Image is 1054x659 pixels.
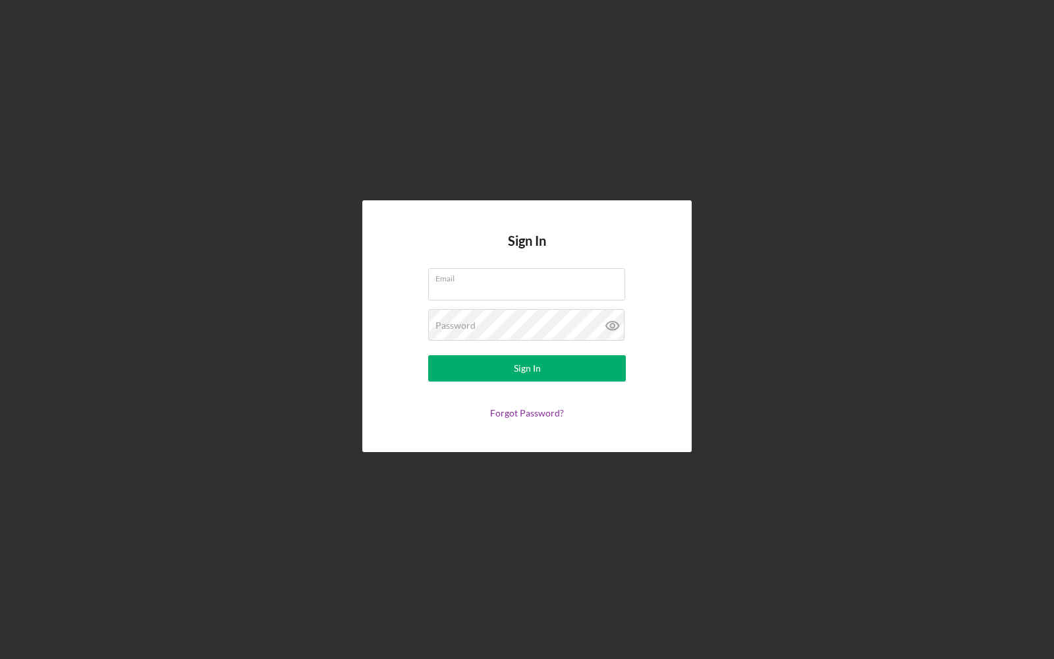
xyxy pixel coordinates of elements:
a: Forgot Password? [490,407,564,418]
button: Sign In [428,355,626,382]
label: Password [435,320,476,331]
div: Sign In [514,355,541,382]
label: Email [435,269,625,283]
h4: Sign In [508,233,546,268]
